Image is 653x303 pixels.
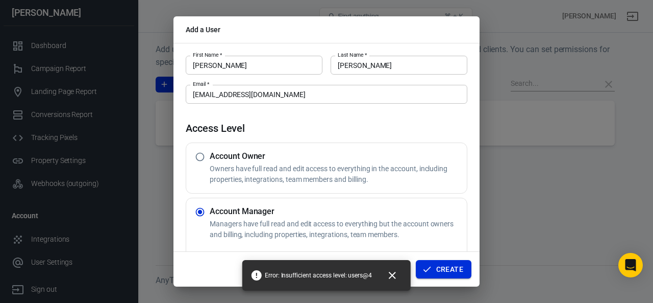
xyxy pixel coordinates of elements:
input: Doe [331,56,467,75]
h2: Add a User [173,16,480,43]
label: First Name [193,51,222,59]
p: Owners have full read and edit access to everything in the account, including properties, integra... [210,164,463,185]
div: Open Intercom Messenger [618,253,643,277]
label: Email [193,80,209,88]
h5: Account Manager [210,206,463,217]
p: Managers have full read and edit access to everything but the account owners and billing, includi... [210,219,463,240]
button: Create [416,260,471,279]
input: john.doe@work.com [186,85,467,104]
button: Close [380,263,407,288]
input: John [186,56,322,75]
h5: Account Owner [210,151,463,161]
span: Error: Insufficient access level: users@4 [250,269,372,282]
h4: Access Level [186,122,467,134]
label: Last Name [338,51,367,59]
